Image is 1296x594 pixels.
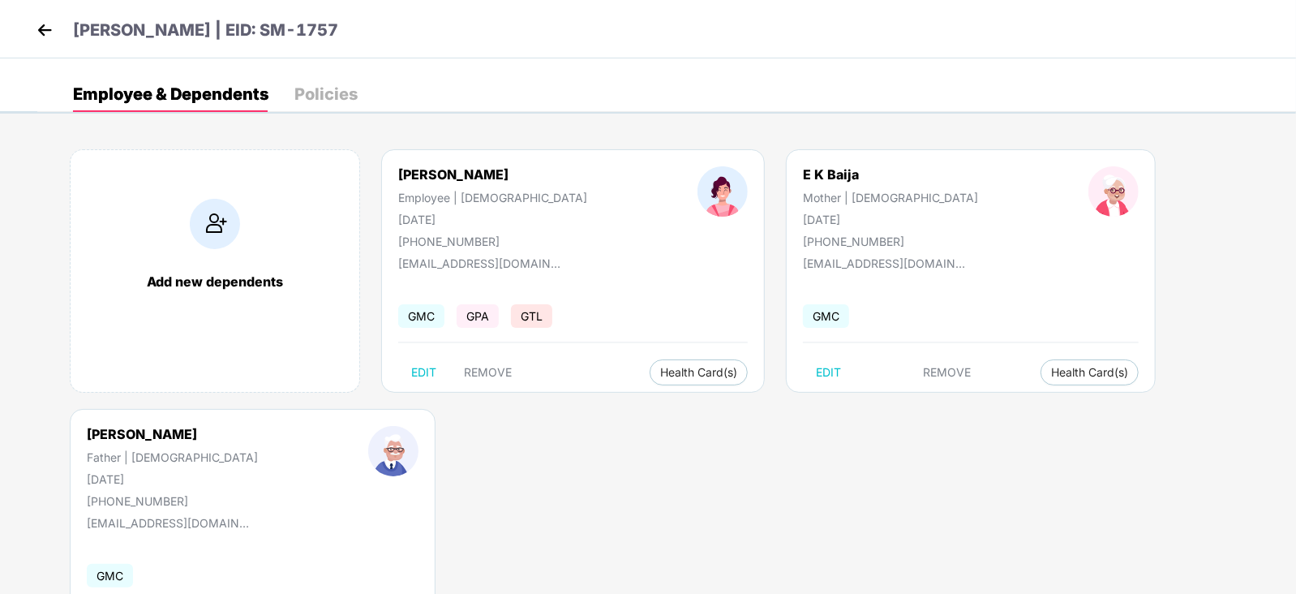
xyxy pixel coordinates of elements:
span: EDIT [816,366,841,379]
button: EDIT [398,359,449,385]
div: [DATE] [87,472,258,486]
button: REMOVE [911,359,985,385]
img: addIcon [190,199,240,249]
div: [PHONE_NUMBER] [398,235,587,248]
div: [DATE] [398,213,587,226]
div: [PERSON_NAME] [87,426,258,442]
div: Mother | [DEMOGRAPHIC_DATA] [803,191,978,204]
div: [DATE] [803,213,978,226]
span: EDIT [411,366,436,379]
span: GMC [87,564,133,588]
span: REMOVE [924,366,972,379]
div: [PHONE_NUMBER] [87,494,258,508]
div: [EMAIL_ADDRESS][DOMAIN_NAME] [803,256,965,270]
img: profileImage [368,426,418,476]
img: profileImage [697,166,748,217]
span: GMC [803,304,849,328]
div: [EMAIL_ADDRESS][DOMAIN_NAME] [87,516,249,530]
div: Employee & Dependents [73,86,268,102]
div: Add new dependents [87,273,343,290]
span: GMC [398,304,444,328]
span: REMOVE [464,366,512,379]
p: [PERSON_NAME] | EID: SM-1757 [73,18,338,43]
span: Health Card(s) [1051,368,1128,377]
div: Employee | [DEMOGRAPHIC_DATA] [398,191,587,204]
button: Health Card(s) [650,359,748,385]
div: [PHONE_NUMBER] [803,235,978,248]
button: EDIT [803,359,854,385]
span: GPA [457,304,499,328]
img: profileImage [1088,166,1139,217]
div: [PERSON_NAME] [398,166,587,183]
div: E K Baija [803,166,978,183]
div: [EMAIL_ADDRESS][DOMAIN_NAME] [398,256,560,270]
button: REMOVE [451,359,525,385]
button: Health Card(s) [1041,359,1139,385]
span: GTL [511,304,552,328]
span: Health Card(s) [660,368,737,377]
img: back [32,18,57,42]
div: Father | [DEMOGRAPHIC_DATA] [87,450,258,464]
div: Policies [294,86,358,102]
